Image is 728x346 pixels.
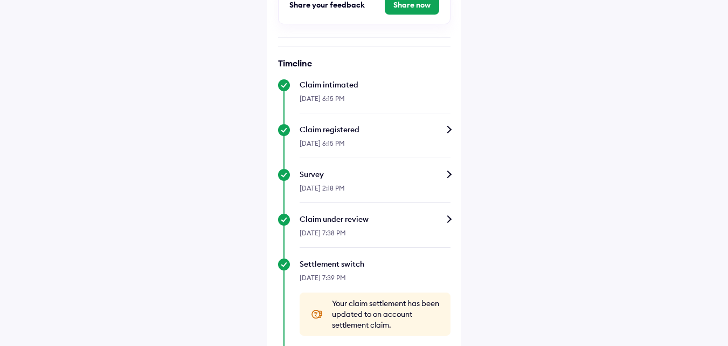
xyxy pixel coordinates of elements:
[300,124,450,135] div: Claim registered
[300,225,450,248] div: [DATE] 7:38 PM
[332,298,440,330] span: Your claim settlement has been updated to on account settlement claim.
[300,269,450,293] div: [DATE] 7:39 PM
[300,214,450,225] div: Claim under review
[278,58,450,69] h6: Timeline
[300,79,450,90] div: Claim intimated
[300,169,450,180] div: Survey
[300,259,450,269] div: Settlement switch
[300,135,450,158] div: [DATE] 6:15 PM
[300,180,450,203] div: [DATE] 2:18 PM
[300,90,450,113] div: [DATE] 6:15 PM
